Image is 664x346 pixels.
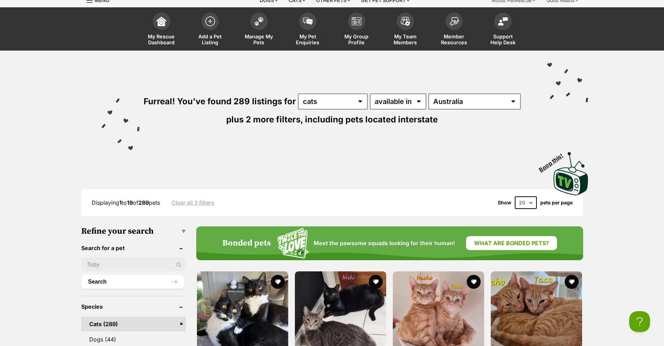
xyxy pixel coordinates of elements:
[254,17,264,26] img: manage-my-pets-icon-02211641906a0b7f246fdf0571729dbe1e7629f14944591b6c1af311fb30b64b.svg
[498,200,511,205] span: Show
[292,33,323,45] span: My Pet Enquiries
[369,275,383,289] button: favourite
[144,96,296,106] span: Furreal! You've found 289 listings for
[283,9,332,51] a: My Pet Enquiries
[629,311,650,332] iframe: Help Scout Beacon - Open
[390,33,421,45] span: My Team Members
[81,303,186,310] header: Species
[81,258,186,271] input: Toby
[222,239,271,248] h4: Bonded pets
[119,199,122,206] strong: 1
[430,9,479,51] a: Member Resources
[146,33,177,45] span: My Rescue Dashboard
[332,9,381,51] a: My Group Profile
[81,245,186,251] header: Search for a pet
[540,200,573,205] label: pets per page
[381,9,430,51] a: My Team Members
[235,9,283,51] a: Manage My Pets
[498,17,508,25] img: help-desk-icon-fdf02630f3aa405de69fd3d07c3f3aa587a6932b1a1747fa1d2bba05be0121f9.svg
[157,16,166,26] img: dashboard-icon-eb2f2d2d3e046f16d808141f083e7271f6b2e854fb5c12c21221c1fb7104beca.svg
[81,226,186,236] h3: Refine your search
[438,33,470,45] span: Member Resources
[277,228,308,258] img: Squiggle
[305,114,438,125] span: including pets located interstate
[400,17,410,26] img: team-members-icon-5396bd8760b3fe7c0b43da4ab00e1e3bb1a5d9ba89233759b79545d2d3fc5d0d.svg
[449,17,459,26] img: member-resources-icon-8e73f808a243e03378d46382f2149f9095a855e16c252ad45f914b54edf8863c.svg
[303,17,313,25] img: pet-enquiries-icon-7e3ad2cf08bfb03b45e93fb7055b45f3efa6380592205ae92323e6603595dc1f.svg
[137,9,186,51] a: My Rescue Dashboard
[554,152,588,195] img: PetRescue TV logo
[352,17,361,25] img: group-profile-icon-3fa3cf56718a62981997c0bc7e787c4b2cf8bcc04b72c1350f741eb67cf2f40e.svg
[341,33,372,45] span: My Group Profile
[138,199,149,206] strong: 289
[314,240,455,247] span: Meet the pawsome squads looking for their human!
[565,275,579,289] button: favourite
[81,275,184,289] button: Search
[92,199,160,206] span: Displaying to of pets
[554,145,588,196] a: Boop this!
[479,9,527,51] a: Support Help Desk
[271,275,285,289] button: favourite
[226,114,303,125] span: plus 2 more filters,
[537,148,570,173] span: Boop this!
[467,275,481,289] button: favourite
[171,200,214,206] a: Clear all 3 filters
[186,9,235,51] a: Add a Pet Listing
[127,199,133,206] strong: 19
[487,33,519,45] span: Support Help Desk
[194,33,226,45] span: Add a Pet Listing
[81,317,186,331] a: Cats (289)
[466,236,557,250] a: What are bonded pets?
[205,16,215,26] img: add-pet-listing-icon-0afa8454b4691262ce3f59096e99ab1cd57d4a30225e0717b998d2c9b9846f56.svg
[243,33,275,45] span: Manage My Pets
